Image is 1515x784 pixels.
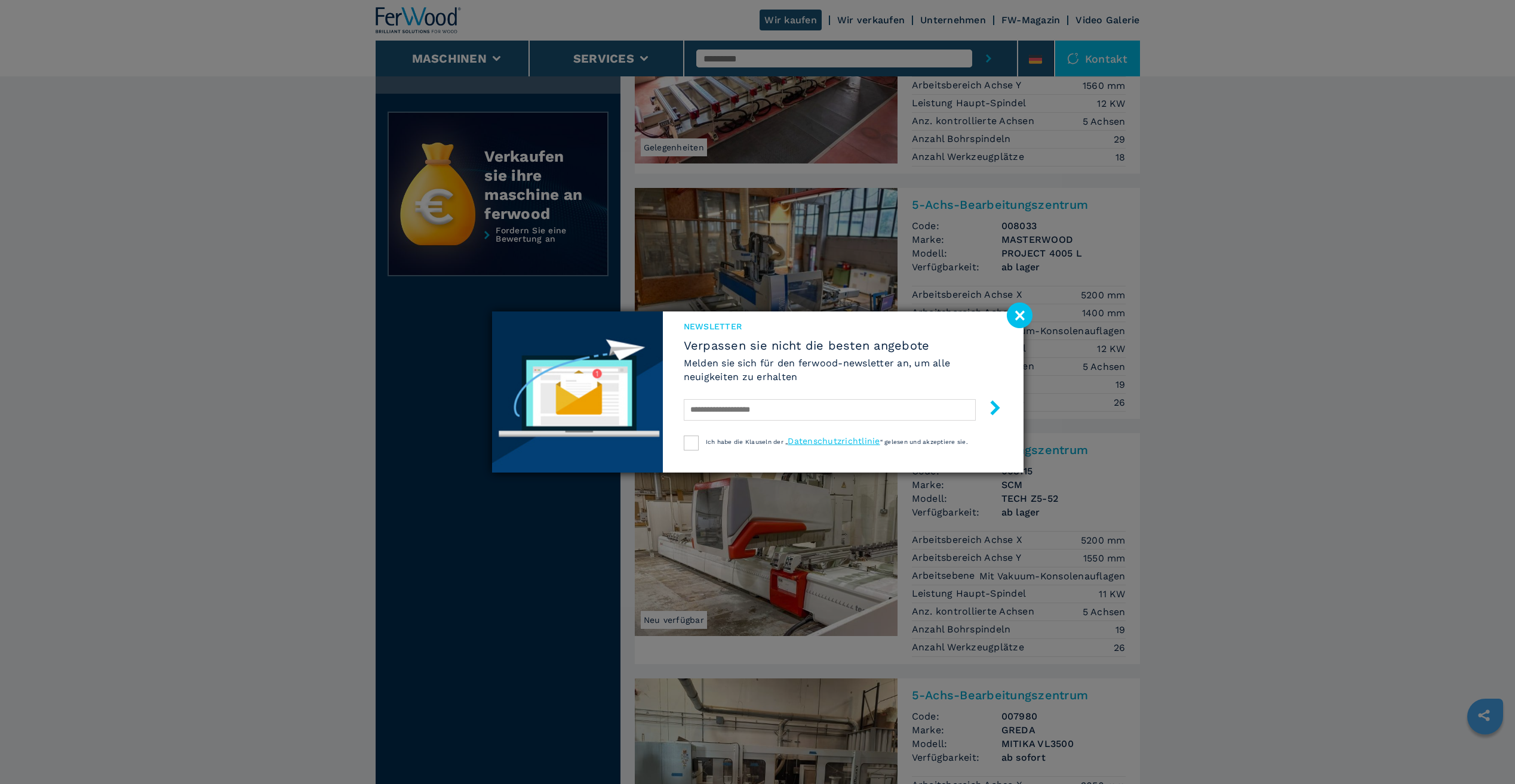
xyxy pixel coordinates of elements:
[684,320,1003,332] span: Newsletter
[706,439,788,445] span: Ich habe die Klauseln der „
[880,439,968,445] span: “ gelesen und akzeptiere sie.
[788,436,880,446] a: Datenschutzrichtlinie
[976,396,1003,424] button: submit-button
[684,338,1003,353] span: Verpassen sie nicht die besten angebote
[684,356,1003,384] h6: Melden sie sich für den ferwood-newsletter an, um alle neuigkeiten zu erhalten
[492,311,663,473] img: Newsletter image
